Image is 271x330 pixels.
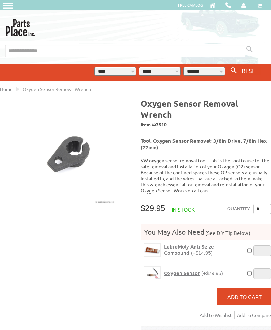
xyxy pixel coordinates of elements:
span: LubroMoly Anti-Seize Compound [164,243,214,256]
span: Oxygen Sensor Removal Wrench [23,86,91,92]
button: RESET [239,66,261,75]
span: 3510 [156,121,167,127]
img: LubroMoly Anti-Seize Compound [144,244,160,256]
img: Parts Place Inc! [5,17,36,36]
span: Add to Cart [227,293,262,300]
span: In stock [172,206,195,213]
span: (See DIY Tip Below) [204,230,250,236]
a: LubroMoly Anti-Seize Compound(+$14.95) [164,243,243,256]
b: Tool, Oxygen Sensor Removal: 3/8in Drive, 7/8in Hex (22mm) [141,137,267,151]
a: Oxygen Sensor(+$79.95) [164,270,223,276]
img: Oxygen Sensor [144,267,160,279]
b: Oxygen Sensor Removal Wrench [141,98,238,120]
a: Add to Compare [237,311,271,319]
button: Search By VW... [228,66,239,75]
span: Item #: [141,120,271,130]
label: Quantity [227,204,250,214]
a: Oxygen Sensor [144,266,161,279]
a: LubroMoly Anti-Seize Compound [144,243,161,257]
span: $29.95 [141,204,165,213]
img: Oxygen Sensor Removal Wrench [0,98,135,204]
p: VW oxygen sensor removal tool. This is the tool to use for the safe removal and installation of y... [141,157,271,194]
h4: You May Also Need [141,227,271,236]
span: (+$14.95) [191,250,213,256]
button: Add to Cart [217,288,271,305]
a: Add to Wishlist [200,311,235,319]
span: RESET [242,67,259,74]
span: (+$79.95) [201,270,223,276]
span: Oxygen Sensor [164,270,200,276]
